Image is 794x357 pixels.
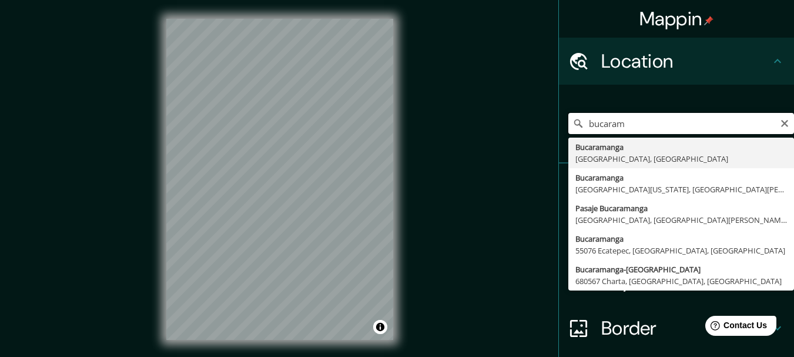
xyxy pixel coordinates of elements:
[559,305,794,352] div: Border
[575,183,787,195] div: [GEOGRAPHIC_DATA][US_STATE], [GEOGRAPHIC_DATA][PERSON_NAME] 8240000, [GEOGRAPHIC_DATA]
[704,16,713,25] img: pin-icon.png
[575,233,787,245] div: Bucaramanga
[373,320,387,334] button: Toggle attribution
[559,258,794,305] div: Layout
[575,172,787,183] div: Bucaramanga
[575,153,787,165] div: [GEOGRAPHIC_DATA], [GEOGRAPHIC_DATA]
[559,211,794,258] div: Style
[780,117,789,128] button: Clear
[639,7,714,31] h4: Mappin
[575,263,787,275] div: Bucaramanga-[GEOGRAPHIC_DATA]
[575,202,787,214] div: Pasaje Bucaramanga
[689,311,781,344] iframe: Help widget launcher
[575,214,787,226] div: [GEOGRAPHIC_DATA], [GEOGRAPHIC_DATA][PERSON_NAME] 7910000, [GEOGRAPHIC_DATA]
[601,269,770,293] h4: Layout
[575,245,787,256] div: 55076 Ecatepec, [GEOGRAPHIC_DATA], [GEOGRAPHIC_DATA]
[575,275,787,287] div: 680567 Charta, [GEOGRAPHIC_DATA], [GEOGRAPHIC_DATA]
[166,19,393,340] canvas: Map
[601,49,770,73] h4: Location
[568,113,794,134] input: Pick your city or area
[559,164,794,211] div: Pins
[559,38,794,85] div: Location
[575,141,787,153] div: Bucaramanga
[601,316,770,340] h4: Border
